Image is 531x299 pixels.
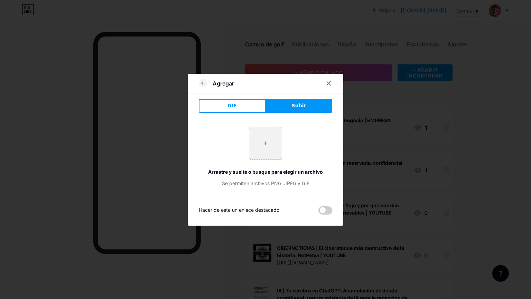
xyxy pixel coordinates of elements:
font: Agregar [213,80,234,87]
font: Se permiten archivos PNG, JPEG y GIF [222,180,309,186]
font: Subir [292,103,306,108]
font: GIF [227,103,236,108]
button: Subir [265,99,332,113]
font: Arrastre y suelte o busque para elegir un archivo [208,169,323,175]
font: Hacer de este un enlace destacado [199,207,279,213]
button: GIF [199,99,265,113]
